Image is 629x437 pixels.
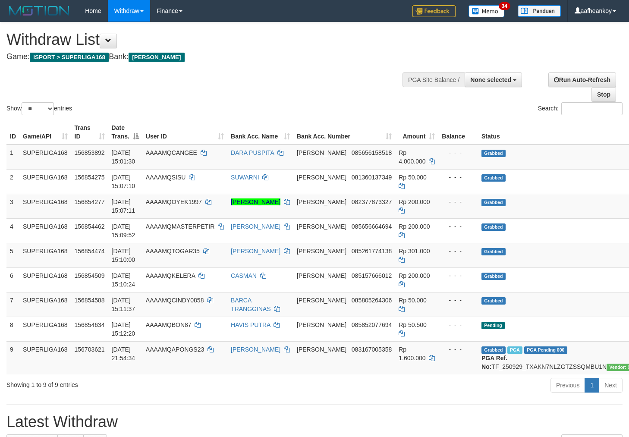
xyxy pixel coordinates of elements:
td: SUPERLIGA168 [19,243,71,267]
a: DARA PUSPITA [231,149,274,156]
a: Next [599,378,623,393]
span: AAAAMQOYEK1997 [146,198,202,205]
th: Balance [438,120,478,145]
span: Grabbed [481,174,506,182]
div: PGA Site Balance / [403,72,465,87]
span: Rp 4.000.000 [399,149,425,165]
td: 7 [6,292,19,317]
h4: Game: Bank: [6,53,411,61]
span: [DATE] 21:54:34 [112,346,135,362]
span: Copy 085261774138 to clipboard [352,248,392,255]
span: [DATE] 15:12:20 [112,321,135,337]
span: [PERSON_NAME] [297,223,346,230]
span: Copy 081360137349 to clipboard [352,174,392,181]
span: 156854634 [75,321,105,328]
span: Grabbed [481,346,506,354]
span: Rp 50.000 [399,174,427,181]
span: 156703621 [75,346,105,353]
td: SUPERLIGA168 [19,194,71,218]
span: [DATE] 15:11:37 [112,297,135,312]
span: AAAAMQTOGAR35 [146,248,200,255]
span: [DATE] 15:07:11 [112,198,135,214]
td: SUPERLIGA168 [19,292,71,317]
span: 156854462 [75,223,105,230]
span: Rp 50.500 [399,321,427,328]
td: 1 [6,145,19,170]
span: Copy 085805264306 to clipboard [352,297,392,304]
td: 9 [6,341,19,374]
th: ID [6,120,19,145]
td: 8 [6,317,19,341]
span: [PERSON_NAME] [297,174,346,181]
div: - - - [442,148,475,157]
a: Stop [591,87,616,102]
img: panduan.png [518,5,561,17]
span: 156854509 [75,272,105,279]
span: Copy 085852077694 to clipboard [352,321,392,328]
span: Grabbed [481,223,506,231]
b: PGA Ref. No: [481,355,507,370]
div: - - - [442,222,475,231]
span: Copy 082377873327 to clipboard [352,198,392,205]
td: SUPERLIGA168 [19,145,71,170]
span: [PERSON_NAME] [297,198,346,205]
span: AAAAMQBON87 [146,321,192,328]
span: 156854277 [75,198,105,205]
button: None selected [465,72,522,87]
span: AAAAMQAPONGS23 [146,346,204,353]
span: Copy 083167005358 to clipboard [352,346,392,353]
span: Marked by aafchhiseyha [507,346,522,354]
td: 4 [6,218,19,243]
a: Previous [550,378,585,393]
input: Search: [561,102,623,115]
span: Grabbed [481,199,506,206]
span: PGA Pending [524,346,567,354]
span: Grabbed [481,248,506,255]
a: HAVIS PUTRA [231,321,270,328]
span: [PERSON_NAME] [297,149,346,156]
span: Pending [481,322,505,329]
span: [PERSON_NAME] [129,53,184,62]
span: [PERSON_NAME] [297,321,346,328]
span: [PERSON_NAME] [297,346,346,353]
span: [DATE] 15:10:24 [112,272,135,288]
span: Copy 085157666012 to clipboard [352,272,392,279]
th: Trans ID: activate to sort column ascending [71,120,108,145]
span: Rp 1.600.000 [399,346,425,362]
a: [PERSON_NAME] [231,198,280,205]
span: [DATE] 15:10:00 [112,248,135,263]
span: 156854474 [75,248,105,255]
span: [PERSON_NAME] [297,272,346,279]
span: 156854588 [75,297,105,304]
span: Grabbed [481,150,506,157]
th: User ID: activate to sort column ascending [142,120,227,145]
span: 34 [499,2,510,10]
td: SUPERLIGA168 [19,341,71,374]
th: Date Trans.: activate to sort column descending [108,120,142,145]
span: [PERSON_NAME] [297,297,346,304]
div: - - - [442,198,475,206]
label: Show entries [6,102,72,115]
span: [DATE] 15:01:30 [112,149,135,165]
span: AAAAMQCINDY0858 [146,297,204,304]
span: [DATE] 15:09:52 [112,223,135,239]
img: Feedback.jpg [412,5,456,17]
td: SUPERLIGA168 [19,317,71,341]
label: Search: [538,102,623,115]
td: 6 [6,267,19,292]
th: Game/API: activate to sort column ascending [19,120,71,145]
a: CASMAN [231,272,257,279]
span: Copy 085656158518 to clipboard [352,149,392,156]
td: SUPERLIGA168 [19,169,71,194]
th: Bank Acc. Number: activate to sort column ascending [293,120,395,145]
h1: Withdraw List [6,31,411,48]
td: SUPERLIGA168 [19,267,71,292]
span: AAAAMQCANGEE [146,149,197,156]
a: 1 [585,378,599,393]
a: SUWARNI [231,174,259,181]
td: 5 [6,243,19,267]
div: - - - [442,271,475,280]
span: [DATE] 15:07:10 [112,174,135,189]
span: AAAAMQMASTERPETIR [146,223,214,230]
div: - - - [442,345,475,354]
